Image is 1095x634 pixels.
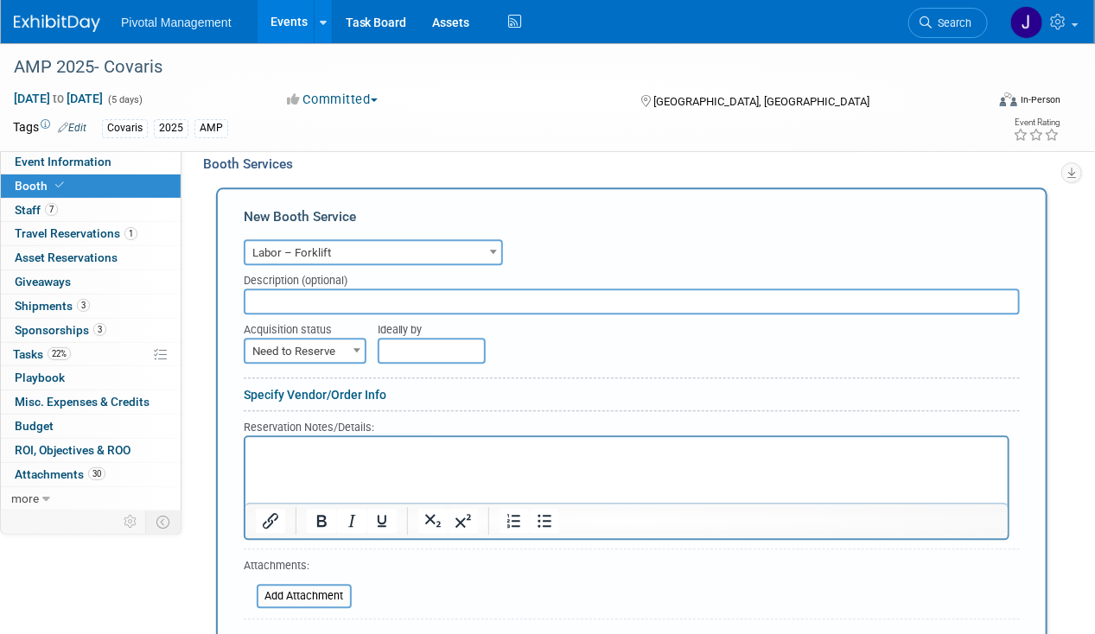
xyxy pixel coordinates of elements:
button: Committed [282,91,385,109]
span: [GEOGRAPHIC_DATA], [GEOGRAPHIC_DATA] [654,95,870,108]
i: Booth reservation complete [55,181,64,190]
span: 7 [45,203,58,216]
button: Subscript [418,509,448,533]
div: Booth Services [203,155,1060,174]
div: Acquisition status [244,314,352,338]
div: Description (optional) [244,265,1020,288]
span: to [50,92,67,105]
div: Event Rating [1013,118,1060,127]
a: Staff7 [1,199,181,222]
a: Specify Vendor/Order Info [244,388,386,402]
span: Staff [15,203,58,217]
a: Asset Reservations [1,246,181,269]
img: Format-Inperson.png [1000,92,1017,106]
div: Reservation Notes/Details: [244,418,1009,435]
span: Labor – Forklift [245,241,501,265]
div: In-Person [1020,93,1060,106]
span: Booth [15,179,67,193]
a: Giveaways [1,270,181,294]
div: Attachments: [244,558,352,578]
span: 3 [93,323,106,336]
span: Asset Reservations [15,250,118,264]
span: Sponsorships [15,323,106,337]
span: Event Information [15,155,111,168]
a: Budget [1,415,181,438]
button: Italic [337,509,366,533]
div: Covaris [102,119,148,137]
span: Shipments [15,299,90,313]
span: Attachments [15,467,105,481]
a: Travel Reservations1 [1,222,181,245]
span: Pivotal Management [121,16,232,29]
button: Bullet list [530,509,559,533]
span: Need to Reserve [244,338,366,364]
span: Need to Reserve [245,339,365,364]
a: Booth [1,174,181,198]
span: Search [932,16,971,29]
span: Travel Reservations [15,226,137,240]
a: Sponsorships3 [1,319,181,342]
button: Bold [307,509,336,533]
div: Ideally by [378,314,953,338]
td: Tags [13,118,86,138]
span: ROI, Objectives & ROO [15,443,131,457]
span: Tasks [13,347,71,361]
iframe: Rich Text Area [245,437,1008,503]
button: Superscript [449,509,478,533]
img: Jessica Gatton [1010,6,1043,39]
td: Personalize Event Tab Strip [116,510,146,533]
a: Tasks22% [1,343,181,366]
td: Toggle Event Tabs [146,510,181,533]
span: more [11,491,39,505]
a: Misc. Expenses & Credits [1,390,181,414]
span: Misc. Expenses & Credits [15,395,150,409]
div: New Booth Service [244,207,1020,235]
a: ROI, Objectives & ROO [1,439,181,462]
span: 22% [48,347,71,360]
a: Edit [58,122,86,134]
span: (5 days) [106,94,143,105]
button: Underline [367,509,397,533]
a: more [1,487,181,510]
div: 2025 [154,119,188,137]
span: 3 [77,299,90,312]
span: 30 [88,467,105,480]
span: Playbook [15,371,65,384]
span: Giveaways [15,275,71,288]
div: Event Format [907,90,1060,116]
a: Attachments30 [1,463,181,486]
span: [DATE] [DATE] [13,91,104,106]
button: Numbered list [500,509,529,533]
div: AMP 2025- Covaris [8,52,971,83]
a: Playbook [1,366,181,390]
button: Insert/edit link [256,509,285,533]
span: 1 [124,227,137,240]
a: Search [908,8,988,38]
div: AMP [194,119,228,137]
a: Event Information [1,150,181,174]
a: Shipments3 [1,295,181,318]
span: Budget [15,419,54,433]
img: ExhibitDay [14,15,100,32]
span: Labor – Forklift [244,239,503,265]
